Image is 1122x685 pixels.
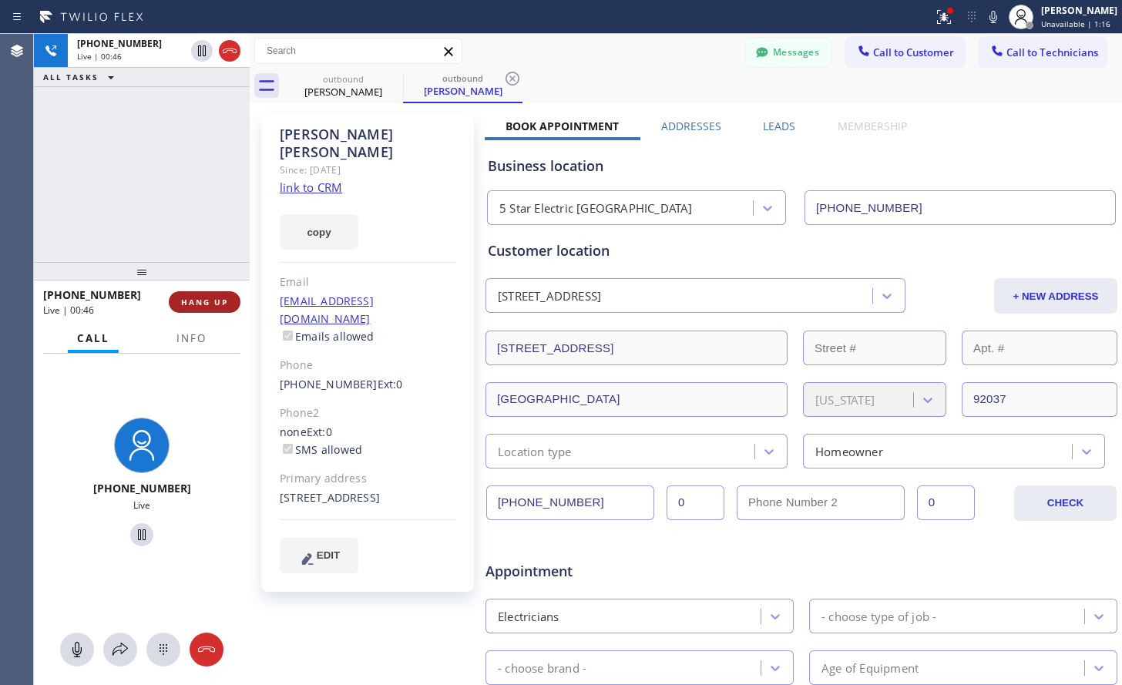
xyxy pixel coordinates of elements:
button: Hold Customer [130,523,153,546]
span: [PHONE_NUMBER] [77,37,162,50]
button: + NEW ADDRESS [994,278,1117,314]
button: Hang up [190,633,223,667]
button: Open directory [103,633,137,667]
button: Call to Technicians [979,38,1107,67]
input: City [485,382,788,417]
label: Emails allowed [280,329,375,344]
input: ZIP [962,382,1117,417]
span: Live | 00:46 [43,304,94,317]
input: Phone Number [486,485,654,520]
a: [PHONE_NUMBER] [280,377,378,391]
button: Hold Customer [191,40,213,62]
span: Call [77,331,109,345]
div: [PERSON_NAME] [285,85,401,99]
div: Age of Equipment [821,659,919,677]
span: Appointment [485,561,694,582]
div: outbound [405,72,521,84]
div: [PERSON_NAME] [1041,4,1117,17]
label: Membership [838,119,907,133]
span: Call to Technicians [1006,45,1098,59]
div: [PERSON_NAME] [405,84,521,98]
div: Business location [488,156,1115,176]
input: Ext. [667,485,724,520]
div: [STREET_ADDRESS] [280,489,456,507]
button: Call to Customer [846,38,964,67]
div: Henry Chang [405,69,521,102]
a: link to CRM [280,180,342,195]
div: Electricians [498,607,559,625]
span: Info [176,331,207,345]
div: Phone [280,357,456,374]
button: Messages [746,38,831,67]
button: Open dialpad [146,633,180,667]
label: Leads [763,119,795,133]
div: Customer location [488,240,1115,261]
div: Since: [DATE] [280,161,456,179]
button: HANG UP [169,291,240,313]
div: Email [280,274,456,291]
div: none [280,424,456,459]
span: Ext: 0 [307,425,332,439]
span: Unavailable | 1:16 [1041,18,1110,29]
div: Location type [498,442,572,460]
div: - choose brand - [498,659,586,677]
input: Street # [803,331,946,365]
label: SMS allowed [280,442,362,457]
input: Emails allowed [283,331,293,341]
span: Ext: 0 [378,377,403,391]
div: - choose type of job - [821,607,936,625]
span: EDIT [317,549,340,561]
div: [STREET_ADDRESS] [498,287,601,305]
span: [PHONE_NUMBER] [93,481,191,495]
span: HANG UP [181,297,228,307]
button: Call [68,324,119,354]
input: Address [485,331,788,365]
button: Hang up [219,40,240,62]
a: [EMAIL_ADDRESS][DOMAIN_NAME] [280,294,374,326]
div: [PERSON_NAME] [PERSON_NAME] [280,126,456,161]
div: Homeowner [815,442,883,460]
input: SMS allowed [283,444,293,454]
button: Mute [983,6,1004,28]
button: EDIT [280,538,358,573]
input: Phone Number 2 [737,485,905,520]
div: Phone2 [280,405,456,422]
button: copy [280,214,358,250]
div: outbound [285,73,401,85]
div: Primary address [280,470,456,488]
input: Apt. # [962,331,1117,365]
input: Search [255,39,462,63]
div: Henry Chang [285,69,401,103]
input: Ext. 2 [917,485,975,520]
button: CHECK [1014,485,1117,521]
button: ALL TASKS [34,68,129,86]
label: Book Appointment [506,119,619,133]
span: Live [133,499,150,512]
label: Addresses [661,119,721,133]
div: 5 Star Electric [GEOGRAPHIC_DATA] [499,200,693,217]
span: [PHONE_NUMBER] [43,287,141,302]
button: Mute [60,633,94,667]
span: ALL TASKS [43,72,99,82]
button: Info [167,324,216,354]
span: Call to Customer [873,45,954,59]
span: Live | 00:46 [77,51,122,62]
input: Phone Number [805,190,1116,225]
